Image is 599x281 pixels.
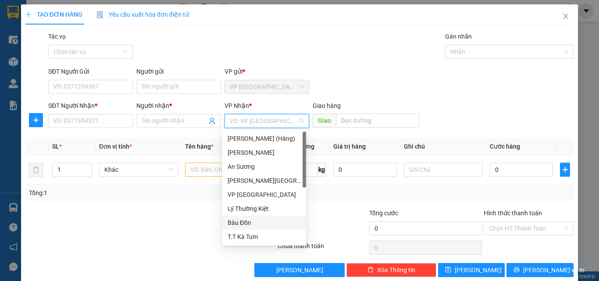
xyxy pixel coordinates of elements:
div: An Sương [228,162,301,171]
span: user-add [209,117,216,124]
span: [PERSON_NAME] [276,265,323,275]
span: Gửi: [7,8,21,18]
div: Dương Minh Châu [222,174,306,188]
button: plus [560,163,570,177]
span: CR : [7,57,20,67]
input: Dọc đường [336,114,419,128]
button: printer[PERSON_NAME] và In [506,263,574,277]
span: printer [513,267,520,274]
div: SĐT Người Nhận [48,101,133,110]
span: close [562,13,569,20]
button: [PERSON_NAME] [254,263,344,277]
span: Cước hàng [490,143,520,150]
div: Tổng: 1 [29,188,232,198]
span: plus [29,117,43,124]
span: kg [317,163,326,177]
button: plus [29,113,43,127]
input: VD: Bàn, Ghế [185,163,264,177]
button: Close [553,4,578,29]
div: Người gửi [136,67,221,76]
div: [PERSON_NAME] [228,148,301,157]
div: Người nhận [136,101,221,110]
span: Đơn vị tính [99,143,132,150]
span: Giao hàng [313,102,341,109]
div: Bàu Đồn [228,218,301,228]
div: 0966507470 [7,39,96,51]
div: BÌNH AN [103,18,173,28]
div: Lý Thường Kiệt [228,204,301,213]
label: Hình thức thanh toán [484,210,542,217]
div: 0983466192 [103,28,173,41]
input: 0 [333,163,396,177]
div: VP gửi [225,67,309,76]
div: Lý Thường Kiệt [222,202,306,216]
span: plus [25,11,32,18]
span: delete [367,267,374,274]
span: Xóa Thông tin [377,265,415,275]
th: Ghi chú [400,138,486,155]
div: Bàu Đồn [222,216,306,230]
span: Tổng cước [369,210,398,217]
div: VP [GEOGRAPHIC_DATA] [7,7,96,28]
label: Gán nhãn [445,33,472,40]
div: Bàu Đồn [103,7,173,18]
div: 50.000 [7,57,98,67]
span: Giá trị hàng [333,143,366,150]
div: VP [GEOGRAPHIC_DATA] [228,190,301,199]
span: plus [560,166,570,173]
div: Chưa thanh toán [277,241,368,256]
label: Tác vụ [48,33,66,40]
span: Giao [313,114,336,128]
span: Nhận: [103,8,124,18]
span: Yêu cầu xuất hóa đơn điện tử [96,11,189,18]
span: Tên hàng [185,143,214,150]
span: [PERSON_NAME] [455,265,502,275]
img: icon [96,11,103,18]
div: VP Tân Bình [222,188,306,202]
div: T.T Kà Tum [228,232,301,242]
span: save [445,267,451,274]
div: Mỹ Hương [222,146,306,160]
div: [PERSON_NAME][GEOGRAPHIC_DATA] [228,176,301,185]
div: SĐT Người Gửi [48,67,133,76]
button: deleteXóa Thông tin [346,263,436,277]
div: [PERSON_NAME] (Hàng) [228,134,301,143]
input: Ghi Chú [404,163,483,177]
div: TÂM [7,28,96,39]
button: save[PERSON_NAME] [438,263,505,277]
div: Mỹ Hương (Hàng) [222,132,306,146]
button: delete [29,163,43,177]
div: T.T Kà Tum [222,230,306,244]
span: TẠO ĐƠN HÀNG [25,11,82,18]
span: Khác [104,163,173,176]
span: VP Nhận [225,102,249,109]
span: [PERSON_NAME] và In [523,265,585,275]
span: VP Ninh Sơn [230,80,304,93]
span: SL [52,143,59,150]
div: An Sương [222,160,306,174]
